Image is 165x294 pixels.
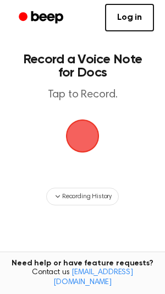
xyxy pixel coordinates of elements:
p: Tap to Record. [20,88,145,102]
a: Log in [105,4,154,31]
a: Beep [11,7,73,29]
span: Recording History [62,192,112,202]
button: Beep Logo [66,119,99,153]
a: [EMAIL_ADDRESS][DOMAIN_NAME] [53,269,133,286]
h1: Record a Voice Note for Docs [20,53,145,79]
button: Recording History [46,188,119,205]
span: Contact us [7,268,158,287]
